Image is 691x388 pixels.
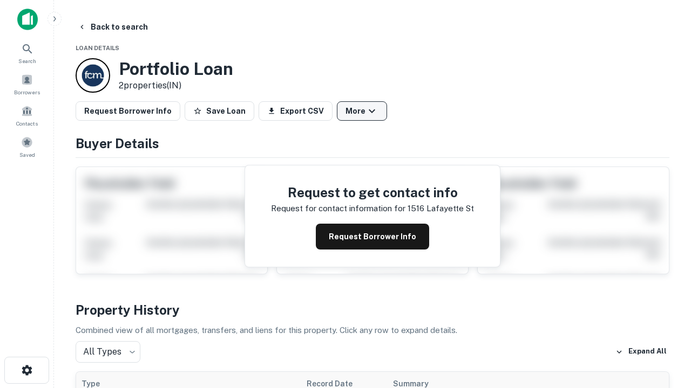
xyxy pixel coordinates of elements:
iframe: Chat Widget [637,267,691,319]
p: Request for contact information for [271,202,405,215]
span: Saved [19,150,35,159]
p: 1516 lafayette st [408,202,474,215]
button: More [337,101,387,121]
span: Loan Details [76,45,119,51]
p: Combined view of all mortgages, transfers, and liens for this property. Click any row to expand d... [76,324,669,337]
a: Search [3,38,51,67]
img: capitalize-icon.png [17,9,38,30]
h4: Buyer Details [76,134,669,153]
button: Save Loan [185,101,254,121]
a: Borrowers [3,70,51,99]
h4: Request to get contact info [271,183,474,202]
button: Request Borrower Info [316,224,429,250]
h3: Portfolio Loan [119,59,233,79]
a: Saved [3,132,51,161]
h4: Property History [76,300,669,320]
span: Contacts [16,119,38,128]
button: Back to search [73,17,152,37]
button: Request Borrower Info [76,101,180,121]
span: Borrowers [14,88,40,96]
a: Contacts [3,101,51,130]
button: Expand All [613,344,669,360]
span: Search [18,57,36,65]
button: Export CSV [259,101,333,121]
div: All Types [76,341,140,363]
p: 2 properties (IN) [119,79,233,92]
